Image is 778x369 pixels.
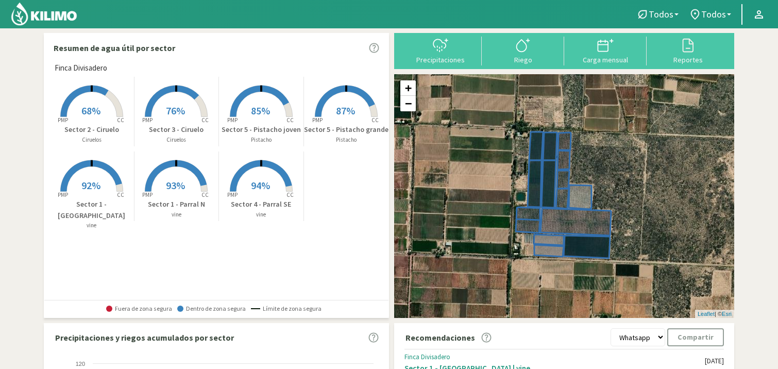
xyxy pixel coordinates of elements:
[286,191,294,198] tspan: CC
[312,116,323,124] tspan: PMP
[202,116,209,124] tspan: CC
[117,191,124,198] tspan: CC
[304,136,389,144] p: Pistacho
[695,310,734,318] div: | ©
[76,361,85,367] text: 120
[134,124,219,135] p: Sector 3 - Ciruelo
[49,199,134,221] p: Sector 1 - [GEOGRAPHIC_DATA]
[485,56,561,63] div: Riego
[400,96,416,111] a: Zoom out
[219,210,303,219] p: vine
[134,199,219,210] p: Sector 1 - Parral N
[202,191,209,198] tspan: CC
[134,210,219,219] p: vine
[55,331,234,344] p: Precipitaciones y riegos acumulados por sector
[227,191,238,198] tspan: PMP
[251,305,322,312] span: Límite de zona segura
[371,116,379,124] tspan: CC
[698,311,715,317] a: Leaflet
[10,2,78,26] img: Kilimo
[564,37,647,64] button: Carga mensual
[142,191,153,198] tspan: PMP
[650,56,726,63] div: Reportes
[336,104,355,117] span: 87%
[701,9,726,20] span: Todos
[177,305,246,312] span: Dentro de zona segura
[166,179,185,192] span: 93%
[54,42,175,54] p: Resumen de agua útil por sector
[219,136,303,144] p: Pistacho
[81,179,100,192] span: 92%
[219,124,303,135] p: Sector 5 - Pistacho joven
[134,136,219,144] p: Ciruelos
[482,37,564,64] button: Riego
[58,191,68,198] tspan: PMP
[142,116,153,124] tspan: PMP
[705,357,724,365] div: [DATE]
[286,116,294,124] tspan: CC
[106,305,172,312] span: Fuera de zona segura
[251,179,270,192] span: 94%
[49,124,134,135] p: Sector 2 - Ciruelo
[647,37,729,64] button: Reportes
[399,37,482,64] button: Precipitaciones
[55,62,107,74] span: Finca Divisadero
[404,353,705,361] div: Finca Divisadero
[219,199,303,210] p: Sector 4 - Parral SE
[58,116,68,124] tspan: PMP
[227,116,238,124] tspan: PMP
[251,104,270,117] span: 85%
[649,9,673,20] span: Todos
[304,124,389,135] p: Sector 5 - Pistacho grande
[722,311,732,317] a: Esri
[567,56,644,63] div: Carga mensual
[402,56,479,63] div: Precipitaciones
[405,331,475,344] p: Recomendaciones
[400,80,416,96] a: Zoom in
[49,136,134,144] p: Ciruelos
[49,221,134,230] p: vine
[81,104,100,117] span: 68%
[117,116,124,124] tspan: CC
[166,104,185,117] span: 76%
